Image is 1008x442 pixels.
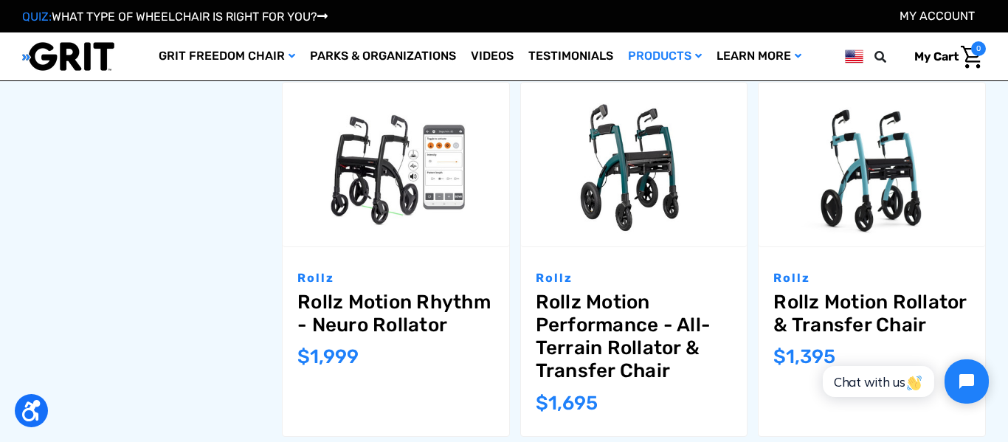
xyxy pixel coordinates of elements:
[536,392,598,415] span: $1,695
[914,49,959,63] span: My Cart
[536,291,733,383] a: Rollz Motion Performance - All-Terrain Rollator & Transfer Chair,$1,695.00
[773,291,970,336] a: Rollz Motion Rollator & Transfer Chair,$1,395.00
[521,32,621,80] a: Testimonials
[297,345,359,368] span: $1,999
[773,345,835,368] span: $1,395
[759,83,985,246] img: Rollz Motion Rollator & Transfer Chair
[521,83,748,246] img: Rollz Motion Performance - All-Terrain Rollator & Transfer Chair
[151,32,303,80] a: GRIT Freedom Chair
[22,10,328,24] a: QUIZ:WHAT TYPE OF WHEELCHAIR IS RIGHT FOR YOU?
[22,10,52,24] span: QUIZ:
[773,269,970,287] p: Rollz
[971,41,986,56] span: 0
[900,9,975,23] a: Account
[881,41,903,72] input: Search
[621,32,709,80] a: Products
[521,83,748,246] a: Rollz Motion Performance - All-Terrain Rollator & Transfer Chair,$1,695.00
[807,347,1001,416] iframe: Tidio Chat
[903,41,986,72] a: Cart with 0 items
[961,46,982,69] img: Cart
[759,83,985,246] a: Rollz Motion Rollator & Transfer Chair,$1,395.00
[283,83,509,246] a: Rollz Motion Rhythm - Neuro Rollator,$1,999.00
[283,83,509,246] img: Rollz Motion Rhythm - Neuro Rollator
[463,32,521,80] a: Videos
[536,269,733,287] p: Rollz
[845,47,863,66] img: us.png
[709,32,809,80] a: Learn More
[303,32,463,80] a: Parks & Organizations
[22,41,114,72] img: GRIT All-Terrain Wheelchair and Mobility Equipment
[297,291,494,336] a: Rollz Motion Rhythm - Neuro Rollator,$1,999.00
[297,269,494,287] p: Rollz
